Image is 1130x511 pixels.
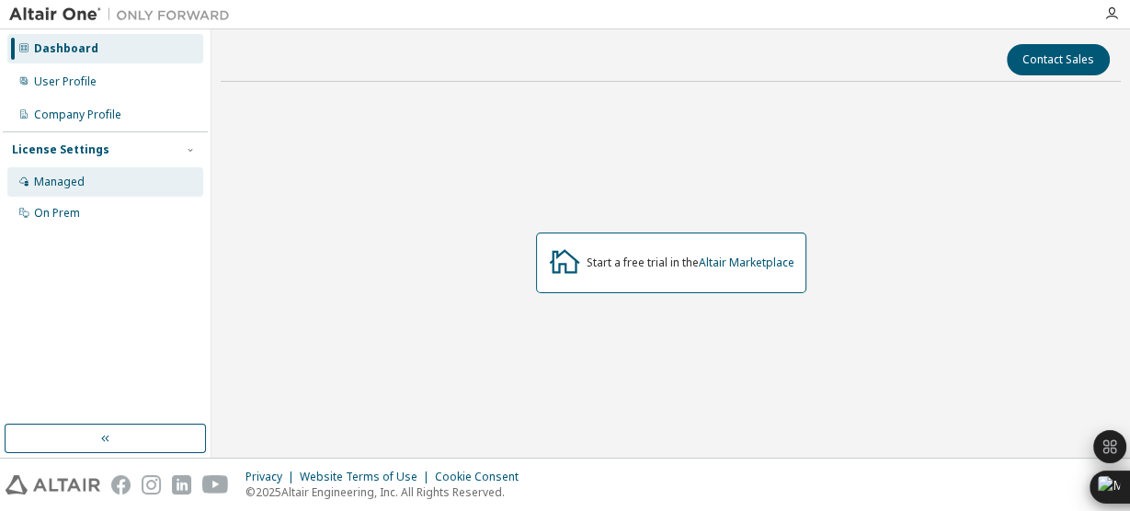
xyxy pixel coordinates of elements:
[111,475,131,494] img: facebook.svg
[587,255,794,270] div: Start a free trial in the
[435,470,530,484] div: Cookie Consent
[12,142,109,157] div: License Settings
[699,255,794,270] a: Altair Marketplace
[202,475,229,494] img: youtube.svg
[6,475,100,494] img: altair_logo.svg
[1007,44,1110,75] button: Contact Sales
[9,6,239,24] img: Altair One
[34,108,121,122] div: Company Profile
[172,475,191,494] img: linkedin.svg
[245,470,300,484] div: Privacy
[245,484,530,500] p: © 2025 Altair Engineering, Inc. All Rights Reserved.
[34,74,97,89] div: User Profile
[300,470,435,484] div: Website Terms of Use
[142,475,161,494] img: instagram.svg
[34,175,85,189] div: Managed
[34,41,98,56] div: Dashboard
[34,206,80,221] div: On Prem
